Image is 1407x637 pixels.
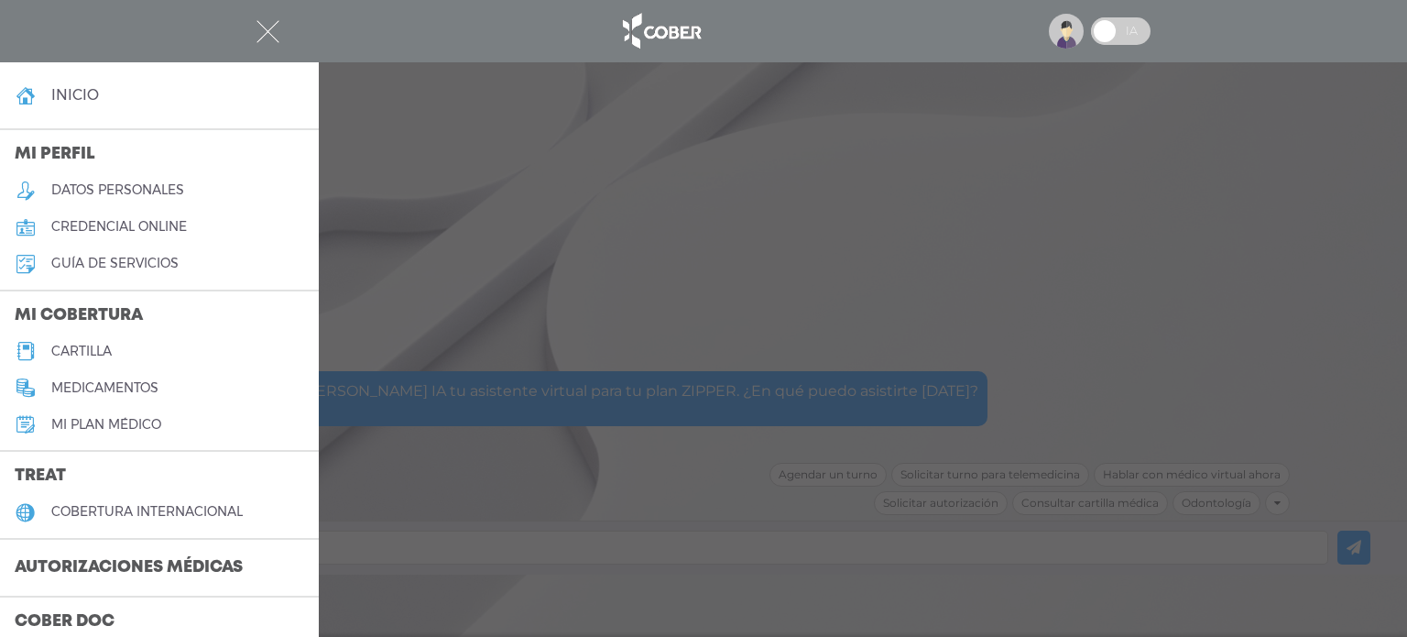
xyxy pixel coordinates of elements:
[51,86,99,104] h4: inicio
[51,182,184,198] h5: datos personales
[1049,14,1084,49] img: profile-placeholder.svg
[51,504,243,520] h5: cobertura internacional
[51,417,161,433] h5: Mi plan médico
[51,380,158,396] h5: medicamentos
[613,9,709,53] img: logo_cober_home-white.png
[51,344,112,359] h5: cartilla
[51,219,187,235] h5: credencial online
[51,256,179,271] h5: guía de servicios
[256,20,279,43] img: Cober_menu-close-white.svg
